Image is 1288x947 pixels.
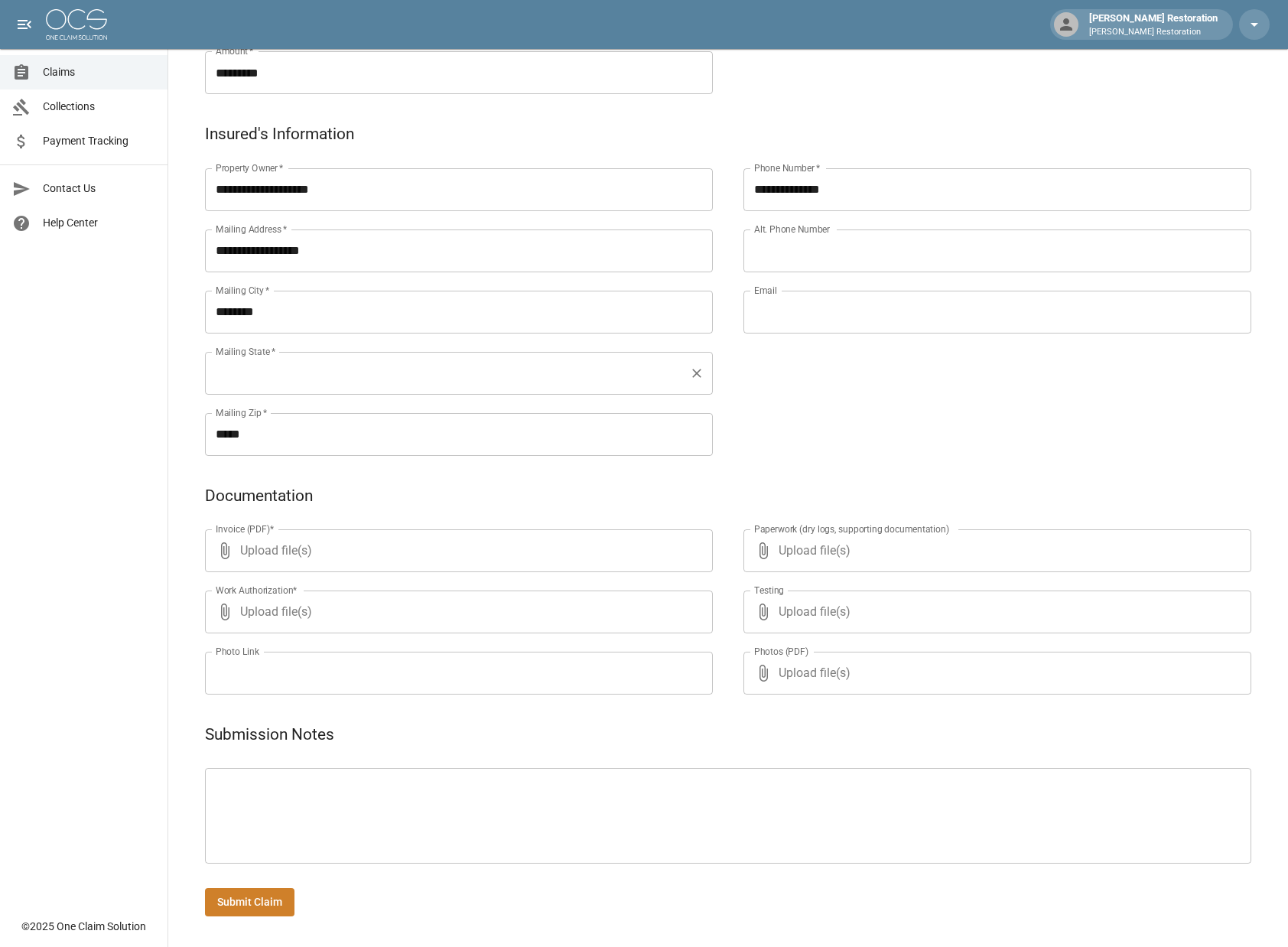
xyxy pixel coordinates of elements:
label: Paperwork (dry logs, supporting documentation) [754,522,949,535]
div: [PERSON_NAME] Restoration [1083,11,1224,38]
label: Invoice (PDF)* [216,522,275,535]
span: Upload file(s) [240,591,672,633]
label: Email [754,284,777,297]
span: Help Center [43,215,155,231]
label: Photos (PDF) [754,645,808,658]
button: Submit Claim [205,888,294,916]
label: Mailing Address [216,223,287,236]
button: Clear [686,363,707,384]
label: Photo Link [216,645,259,658]
span: Upload file(s) [779,591,1210,633]
label: Amount [216,44,254,57]
img: ocs-logo-white-transparent.png [46,9,107,40]
span: Payment Tracking [43,133,155,149]
label: Property Owner [216,161,284,174]
p: [PERSON_NAME] Restoration [1089,26,1218,39]
span: Collections [43,99,155,115]
label: Testing [754,584,784,597]
span: Upload file(s) [779,652,1210,695]
label: Mailing State [216,345,275,358]
div: © 2025 One Claim Solution [21,919,146,934]
span: Upload file(s) [779,529,1210,572]
label: Mailing Zip [216,406,268,419]
span: Contact Us [43,181,155,197]
label: Phone Number [754,161,820,174]
span: Claims [43,64,155,80]
span: Upload file(s) [240,529,672,572]
label: Alt. Phone Number [754,223,830,236]
button: open drawer [9,9,40,40]
label: Work Authorization* [216,584,298,597]
label: Mailing City [216,284,270,297]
